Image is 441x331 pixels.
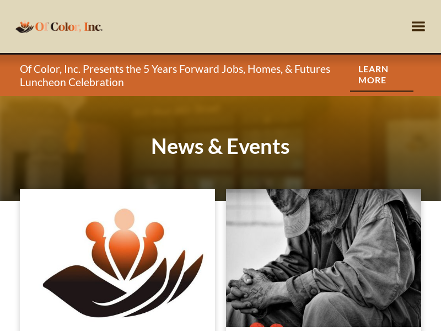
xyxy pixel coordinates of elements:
a: Learn More [350,58,413,92]
a: home [12,13,106,39]
img: Exciting News! Join Us in Celebrating 5 Years of Impact. [20,189,215,327]
p: Of Color, Inc. Presents the 5 Years Forward Jobs, Homes, & Futures Luncheon Celebration [20,62,342,89]
strong: News & Events [151,133,290,158]
img: Of Color, Inc. Hosts Private Screening of the Film, "No Address" by Robert Craig Films [226,189,421,327]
